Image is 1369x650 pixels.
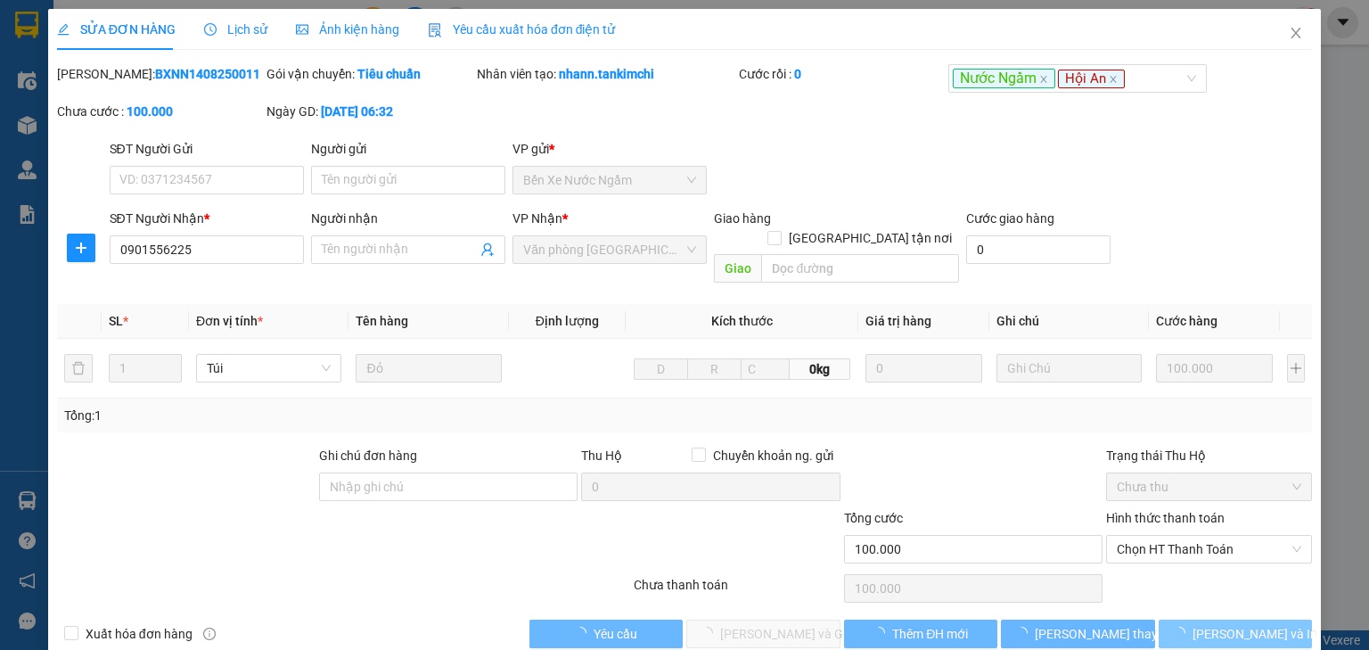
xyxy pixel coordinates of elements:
[296,22,399,37] span: Ảnh kiện hàng
[356,354,502,383] input: VD: Bàn, Ghế
[311,139,505,159] div: Người gửi
[996,354,1143,383] input: Ghi Chú
[428,22,616,37] span: Yêu cầu xuất hóa đơn điện tử
[266,102,472,121] div: Ngày GD:
[892,624,968,644] span: Thêm ĐH mới
[109,314,123,328] span: SL
[9,9,258,43] li: [PERSON_NAME]
[1159,620,1313,648] button: [PERSON_NAME] và In
[204,22,267,37] span: Lịch sử
[1035,624,1177,644] span: [PERSON_NAME] thay đổi
[1289,26,1303,40] span: close
[321,104,393,119] b: [DATE] 06:32
[794,67,801,81] b: 0
[559,67,654,81] b: nhann.tankimchi
[1193,624,1317,644] span: [PERSON_NAME] và In
[57,22,176,37] span: SỬA ĐƠN HÀNG
[711,314,773,328] span: Kích thước
[1109,75,1118,84] span: close
[581,448,622,463] span: Thu Hộ
[110,209,304,228] div: SĐT Người Nhận
[529,620,684,648] button: Yêu cầu
[966,235,1111,264] input: Cước giao hàng
[67,234,95,262] button: plus
[1173,627,1193,639] span: loading
[741,358,790,380] input: C
[844,620,998,648] button: Thêm ĐH mới
[574,627,594,639] span: loading
[1001,620,1155,648] button: [PERSON_NAME] thay đổi
[1287,354,1305,383] button: plus
[873,627,892,639] span: loading
[356,314,408,328] span: Tên hàng
[127,104,173,119] b: 100.000
[203,628,216,640] span: info-circle
[64,406,529,425] div: Tổng: 1
[319,473,578,501] input: Ghi chú đơn hàng
[1106,446,1312,465] div: Trạng thái Thu Hộ
[865,314,931,328] span: Giá trị hàng
[844,511,903,525] span: Tổng cước
[706,446,840,465] span: Chuyển khoản ng. gửi
[196,314,263,328] span: Đơn vị tính
[266,64,472,84] div: Gói vận chuyển:
[428,23,442,37] img: icon
[686,620,840,648] button: [PERSON_NAME] và Giao hàng
[1117,473,1301,500] span: Chưa thu
[207,355,332,382] span: Túi
[790,358,849,380] span: 0kg
[1156,354,1273,383] input: 0
[714,254,761,283] span: Giao
[634,358,688,380] input: D
[64,354,93,383] button: delete
[57,64,263,84] div: [PERSON_NAME]:
[204,23,217,36] span: clock-circle
[1058,70,1125,89] span: Hội An
[1106,511,1225,525] label: Hình thức thanh toán
[761,254,959,283] input: Dọc đường
[311,209,505,228] div: Người nhận
[1117,536,1301,563] span: Chọn HT Thanh Toán
[480,243,495,257] span: user-add
[512,139,707,159] div: VP gửi
[989,304,1150,339] th: Ghi chú
[966,211,1054,226] label: Cước giao hàng
[687,358,742,380] input: R
[594,624,637,644] span: Yêu cầu
[9,118,84,152] b: 19005151, 0707597597
[865,354,982,383] input: 0
[1156,314,1217,328] span: Cước hàng
[477,64,735,84] div: Nhân viên tạo:
[319,448,417,463] label: Ghi chú đơn hàng
[57,23,70,36] span: edit
[9,9,71,71] img: logo.jpg
[155,67,260,81] b: BXNN1408250011
[110,139,304,159] div: SĐT Người Gửi
[714,211,771,226] span: Giao hàng
[523,167,696,193] span: Bến Xe Nước Ngầm
[1271,9,1321,59] button: Close
[1015,627,1035,639] span: loading
[1039,75,1048,84] span: close
[523,236,696,263] span: Văn phòng Đà Nẵng
[782,228,959,248] span: [GEOGRAPHIC_DATA] tận nơi
[512,211,562,226] span: VP Nhận
[57,102,263,121] div: Chưa cước :
[632,575,841,606] div: Chưa thanh toán
[536,314,599,328] span: Định lượng
[953,69,1055,89] span: Nước Ngầm
[357,67,421,81] b: Tiêu chuẩn
[296,23,308,36] span: picture
[9,119,21,131] span: phone
[9,76,123,115] li: VP Bến Xe Nước Ngầm
[123,76,237,135] li: VP Văn phòng [GEOGRAPHIC_DATA]
[78,624,200,644] span: Xuất hóa đơn hàng
[739,64,945,84] div: Cước rồi :
[68,241,94,255] span: plus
